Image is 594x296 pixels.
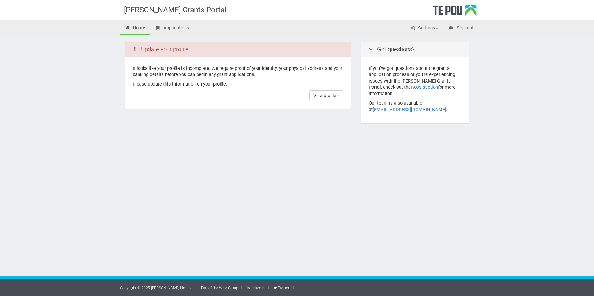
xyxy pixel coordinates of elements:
p: It looks like your profile is incomplete. We require proof of your identity, your physical addres... [133,65,343,78]
a: Part of the Wise Group [201,286,238,290]
a: View profile [309,90,343,101]
a: Settings [405,22,443,35]
a: LinkedIn [246,286,264,290]
a: Applications [150,22,194,35]
a: Twitter [273,286,289,290]
p: Our team is also available at . [369,100,461,113]
a: Sign out [444,22,478,35]
a: Home [120,22,150,35]
a: FAQs section [411,84,438,90]
p: If you've got questions about the grants application process or you're experiencing issues with t... [369,65,461,97]
div: Update your profile [125,42,351,57]
a: [EMAIL_ADDRESS][DOMAIN_NAME] [373,107,446,112]
p: Please update this information on your profile. [133,81,343,87]
div: Te Pou Logo [433,4,477,20]
a: Copyright © 2025 [PERSON_NAME] Limited [120,286,193,290]
div: Got questions? [361,42,469,57]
